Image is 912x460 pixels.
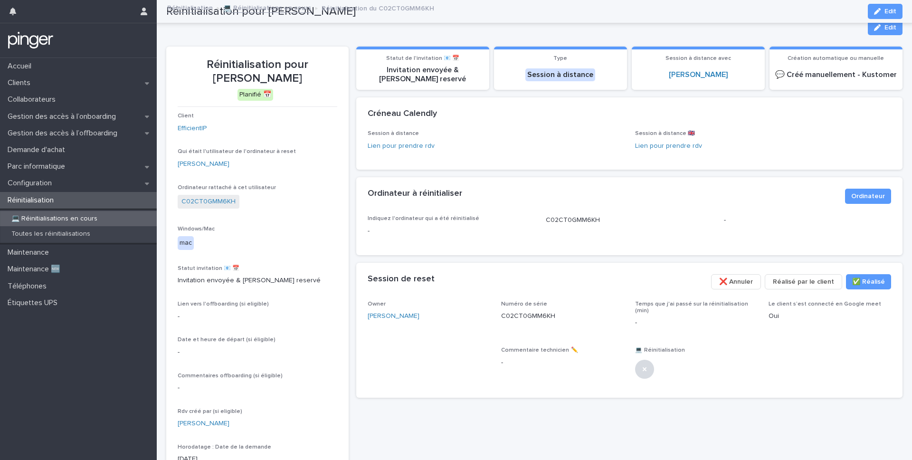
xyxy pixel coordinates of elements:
[178,383,337,393] p: -
[368,131,419,136] span: Session à distance
[773,277,834,287] span: Réalisé par le client
[884,24,896,31] span: Edit
[4,78,38,87] p: Clients
[868,20,902,35] button: Edit
[181,197,236,207] a: C02CT0GMM6KH
[178,276,337,286] p: Invitation envoyée & [PERSON_NAME] reservé
[769,301,881,307] span: Le client s’est connecté en Google meet
[4,282,54,291] p: Téléphones
[765,274,842,289] button: Réalisé par le client
[851,192,885,201] span: Ordinateur
[525,68,595,81] div: Session à distance
[852,277,885,287] span: ✅​ Réalisé
[368,274,435,285] h2: Session de reset
[368,143,435,149] a: Lien pour prendre rdv
[178,373,283,379] span: Commentaires offboarding (si éligible)
[4,179,59,188] p: Configuration
[635,143,702,149] a: Lien pour prendre rdv
[635,318,758,328] p: -
[368,301,386,307] span: Owner
[167,2,213,13] a: Réinitialisation
[669,70,728,79] a: [PERSON_NAME]
[178,347,337,357] p: -
[501,311,624,321] p: C02CT0GMM6KH
[178,444,271,450] span: Horodatage : Date de la demande
[4,129,125,138] p: Gestion des accès à l’offboarding
[4,95,63,104] p: Collaborateurs
[237,89,273,101] div: Planifié 📅
[178,149,296,154] span: Qui était l'utilisateur de l'ordinateur à reset
[4,265,68,274] p: Maintenance 🆕
[362,66,484,84] p: Invitation envoyée & [PERSON_NAME] reservé
[178,185,276,191] span: Ordinateur rattaché à cet utilisateur
[178,409,242,414] span: Rdv créé par (si eligible)
[846,274,891,289] button: ✅​ Réalisé
[4,62,39,71] p: Accueil
[845,189,891,204] button: Ordinateur
[553,56,567,61] span: Type
[4,145,73,154] p: Demande d'achat
[322,2,434,13] p: Réinitialisation du C02CT0GMM6KH
[4,112,123,121] p: Gestion des accès à l’onboarding
[178,113,194,119] span: Client
[178,236,194,250] div: mac
[788,56,884,61] span: Création automatique ou manuelle
[665,56,731,61] span: Session à distance avec
[724,215,891,225] p: -
[223,2,311,13] a: 💻 Réinitialisations en cours
[368,311,419,321] a: [PERSON_NAME]
[178,301,269,307] span: Lien vers l'offboarding (si eligible)
[4,196,61,205] p: Réinitialisation
[4,248,57,257] p: Maintenance
[178,419,229,429] a: [PERSON_NAME]
[719,277,753,287] span: ❌ Annuler
[178,226,215,232] span: Windows/Mac
[178,58,337,86] p: Réinitialisation pour [PERSON_NAME]
[635,131,695,136] span: Session à distance 🇬🇧
[178,312,337,322] p: -
[368,189,462,199] h2: Ordinateur à réinitialiser
[4,298,65,307] p: Étiquettes UPS
[546,215,712,225] p: C02CT0GMM6KH
[178,266,239,271] span: Statut invitation 📧 📅
[368,216,479,221] span: Indiquez l'ordinateur qui a été réinitialisé
[4,230,98,238] p: Toutes les réinitialisations
[178,337,275,343] span: Date et heure de départ (si éligible)
[368,226,534,236] p: -
[386,56,459,61] span: Statut de l'invitation 📧 📅
[635,347,685,353] span: 💻 Réinitialisation
[775,70,897,79] p: 💬​ Créé manuellement - Kustomer
[4,162,73,171] p: Parc informatique
[711,274,761,289] button: ❌ Annuler
[8,31,54,50] img: mTgBEunGTSyRkCgitkcU
[368,109,437,119] h2: Créneau Calendly
[178,159,229,169] a: [PERSON_NAME]
[769,311,891,321] p: Oui
[178,124,207,134] a: EfficientIP
[501,358,624,368] p: -
[4,215,105,223] p: 💻 Réinitialisations en cours
[635,301,748,314] span: Temps que j'ai passé sur la réinitialisation (min)
[501,347,578,353] span: Commentaire technicien ✏️
[501,301,547,307] span: Numéro de série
